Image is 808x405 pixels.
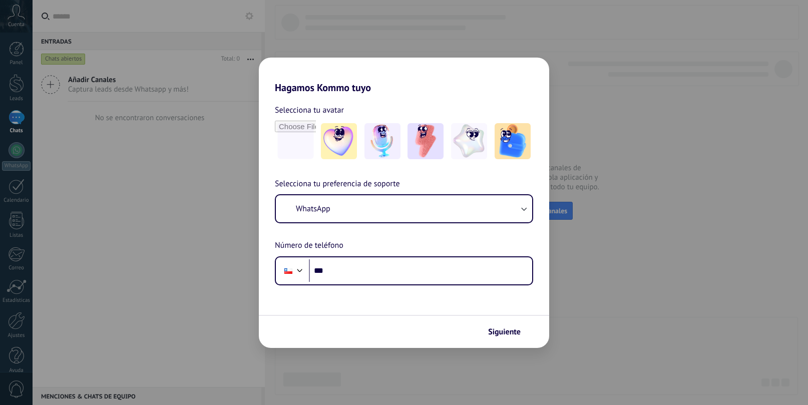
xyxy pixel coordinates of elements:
img: -5.jpeg [495,123,531,159]
h2: Hagamos Kommo tuyo [259,58,549,94]
span: Número de teléfono [275,239,343,252]
button: Siguiente [484,323,534,340]
div: Chile: + 56 [279,260,298,281]
span: Selecciona tu avatar [275,104,344,117]
button: WhatsApp [276,195,532,222]
span: Siguiente [488,328,521,335]
img: -1.jpeg [321,123,357,159]
img: -4.jpeg [451,123,487,159]
img: -2.jpeg [364,123,400,159]
img: -3.jpeg [408,123,444,159]
span: Selecciona tu preferencia de soporte [275,178,400,191]
span: WhatsApp [296,204,330,214]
